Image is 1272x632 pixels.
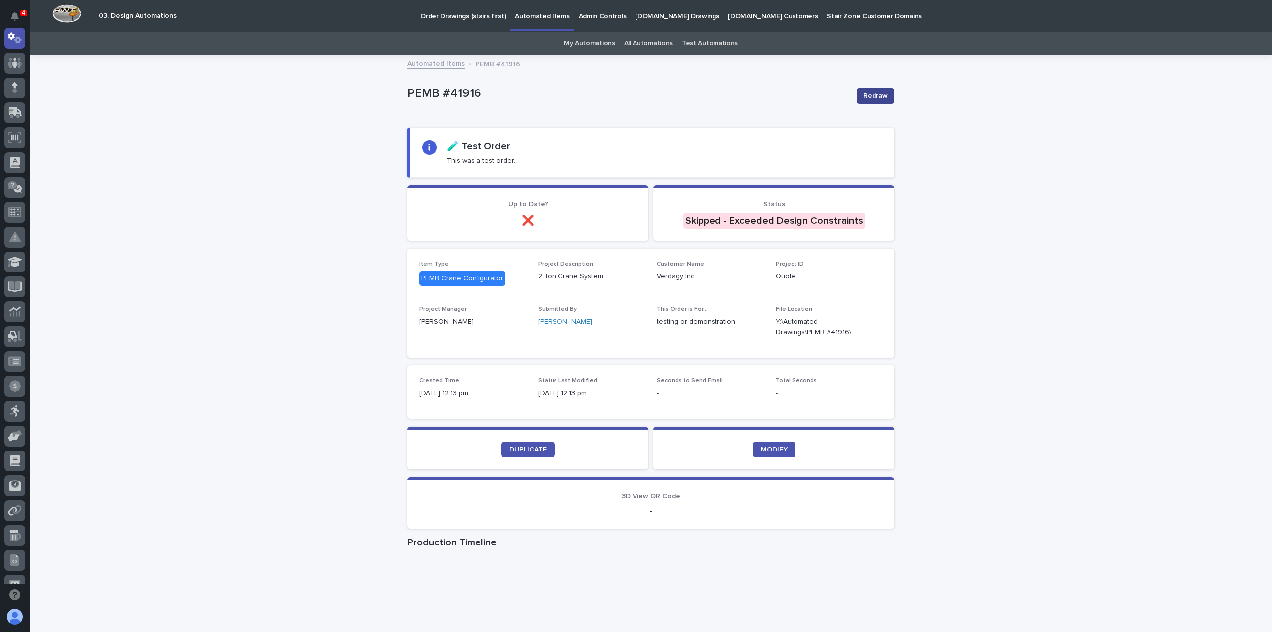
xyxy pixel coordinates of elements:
[761,446,788,453] span: MODIFY
[22,9,25,16] p: 4
[501,442,555,457] a: DUPLICATE
[683,213,865,229] div: Skipped - Exceeded Design Constraints
[407,537,894,548] h1: Production Timeline
[10,161,18,169] div: 📖
[72,160,127,170] span: Onboarding Call
[657,378,723,384] span: Seconds to Send Email
[419,306,467,312] span: Project Manager
[538,271,645,282] p: 2 Ton Crane System
[509,446,547,453] span: DUPLICATE
[538,306,577,312] span: Submitted By
[564,32,615,55] a: My Automations
[776,317,859,338] : Y:\Automated Drawings\PEMB #41916\
[419,388,526,399] p: [DATE] 12:13 pm
[20,160,54,170] span: Help Docs
[447,140,510,152] h2: 🧪 Test Order
[6,156,58,174] a: 📖Help Docs
[624,32,673,55] a: All Automations
[857,88,894,104] button: Redraw
[99,184,120,191] span: Pylon
[99,12,177,20] h2: 03. Design Automations
[776,378,817,384] span: Total Seconds
[62,161,70,169] div: 🔗
[657,317,764,327] p: testing or demonstration
[763,201,785,208] span: Status
[4,584,25,605] button: Open support chat
[407,57,465,69] a: Automated Items
[776,261,804,267] span: Project ID
[538,388,645,399] p: [DATE] 12:13 pm
[4,606,25,627] button: users-avatar
[682,32,738,55] a: Test Automations
[657,261,704,267] span: Customer Name
[419,215,636,227] p: ❌
[476,58,520,69] p: PEMB #41916
[419,317,526,327] p: [PERSON_NAME]
[776,388,882,399] p: -
[657,271,764,282] p: Verdagy Inc
[4,6,25,27] button: Notifications
[538,317,592,327] a: [PERSON_NAME]
[538,261,593,267] span: Project Description
[753,442,795,457] a: MODIFY
[419,261,449,267] span: Item Type
[657,388,764,399] p: -
[419,271,505,286] div: PEMB Crane Configurator
[419,378,459,384] span: Created Time
[776,271,882,282] p: Quote
[447,156,515,165] p: This was a test order.
[508,201,548,208] span: Up to Date?
[863,91,888,101] span: Redraw
[407,87,849,101] p: PEMB #41916
[52,4,81,23] img: Workspace Logo
[657,306,708,312] span: This Order is For...
[538,378,597,384] span: Status Last Modified
[12,12,25,28] div: Notifications4
[622,493,680,500] span: 3D View QR Code
[58,156,131,174] a: 🔗Onboarding Call
[70,183,120,191] a: Powered byPylon
[776,306,812,312] span: File Location
[419,505,882,517] p: -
